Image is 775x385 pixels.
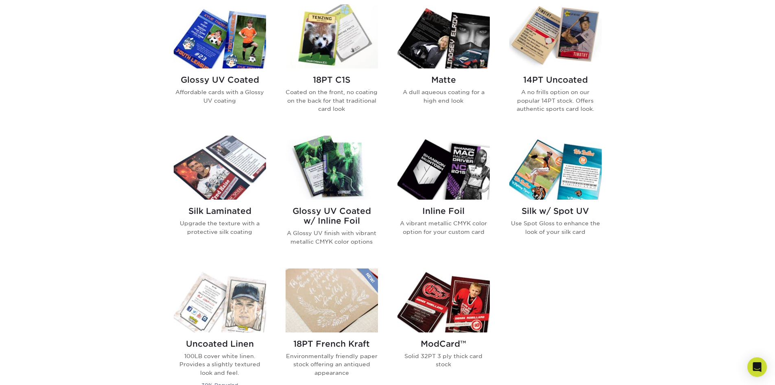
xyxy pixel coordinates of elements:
[174,75,266,85] h2: Glossy UV Coated
[286,75,378,85] h2: 18PT C1S
[174,206,266,216] h2: Silk Laminated
[397,268,490,332] img: ModCard™ Trading Cards
[174,136,266,259] a: Silk Laminated Trading Cards Silk Laminated Upgrade the texture with a protective silk coating
[286,88,378,113] p: Coated on the front, no coating on the back for that traditional card look
[397,352,490,369] p: Solid 32PT 3 ply thick card stock
[397,206,490,216] h2: Inline Foil
[174,4,266,126] a: Glossy UV Coated Trading Cards Glossy UV Coated Affordable cards with a Glossy UV coating
[397,339,490,349] h2: ModCard™
[286,136,378,200] img: Glossy UV Coated w/ Inline Foil Trading Cards
[174,136,266,200] img: Silk Laminated Trading Cards
[286,268,378,332] img: 18PT French Kraft Trading Cards
[509,136,602,259] a: Silk w/ Spot UV Trading Cards Silk w/ Spot UV Use Spot Gloss to enhance the look of your silk card
[397,4,490,126] a: Matte Trading Cards Matte A dull aqueous coating for a high end look
[509,136,602,200] img: Silk w/ Spot UV Trading Cards
[397,75,490,85] h2: Matte
[174,268,266,332] img: Uncoated Linen Trading Cards
[358,268,378,293] img: New Product
[174,219,266,236] p: Upgrade the texture with a protective silk coating
[286,136,378,259] a: Glossy UV Coated w/ Inline Foil Trading Cards Glossy UV Coated w/ Inline Foil A Glossy UV finish ...
[286,206,378,226] h2: Glossy UV Coated w/ Inline Foil
[174,352,266,377] p: 100LB cover white linen. Provides a slightly textured look and feel.
[397,4,490,68] img: Matte Trading Cards
[286,4,378,68] img: 18PT C1S Trading Cards
[397,219,490,236] p: A vibrant metallic CMYK color option for your custom card
[509,88,602,113] p: A no frills option on our popular 14PT stock. Offers authentic sports card look.
[174,88,266,105] p: Affordable cards with a Glossy UV coating
[747,357,767,377] div: Open Intercom Messenger
[397,136,490,200] img: Inline Foil Trading Cards
[397,136,490,259] a: Inline Foil Trading Cards Inline Foil A vibrant metallic CMYK color option for your custom card
[509,206,602,216] h2: Silk w/ Spot UV
[174,4,266,68] img: Glossy UV Coated Trading Cards
[509,4,602,68] img: 14PT Uncoated Trading Cards
[286,352,378,377] p: Environmentally friendly paper stock offering an antiqued appearance
[509,219,602,236] p: Use Spot Gloss to enhance the look of your silk card
[509,4,602,126] a: 14PT Uncoated Trading Cards 14PT Uncoated A no frills option on our popular 14PT stock. Offers au...
[286,229,378,246] p: A Glossy UV finish with vibrant metallic CMYK color options
[509,75,602,85] h2: 14PT Uncoated
[174,339,266,349] h2: Uncoated Linen
[286,339,378,349] h2: 18PT French Kraft
[397,88,490,105] p: A dull aqueous coating for a high end look
[286,4,378,126] a: 18PT C1S Trading Cards 18PT C1S Coated on the front, no coating on the back for that traditional ...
